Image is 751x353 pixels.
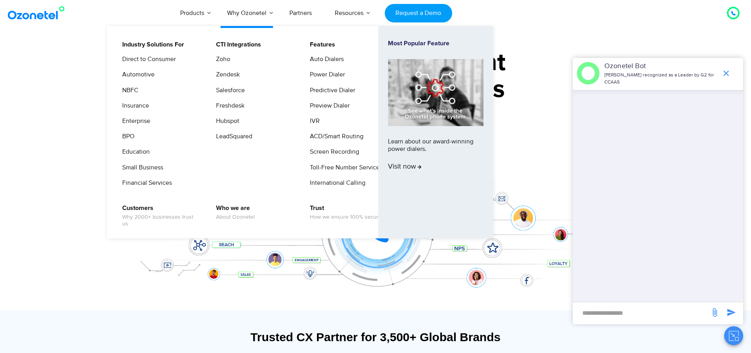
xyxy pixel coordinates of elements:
[117,70,156,80] a: Automotive
[117,132,136,141] a: BPO
[305,178,367,188] a: International Calling
[724,326,743,345] button: Close chat
[385,4,452,22] a: Request a Demo
[305,203,385,222] a: TrustHow we ensure 100% security
[305,85,356,95] a: Predictive Dialer
[310,214,384,221] span: How we ensure 100% security
[117,85,140,95] a: NBFC
[305,147,360,157] a: Screen Recording
[211,116,240,126] a: Hubspot
[604,61,717,72] p: Ozonetel Bot
[305,70,346,80] a: Power Dialer
[577,306,706,320] div: new-msg-input
[122,214,200,227] span: Why 2000+ businesses trust us
[211,101,246,111] a: Freshdesk
[305,163,384,173] a: Toll-Free Number Services
[117,178,173,188] a: Financial Services
[388,163,421,171] span: Visit now
[216,214,255,221] span: About Ozonetel
[388,59,483,126] img: phone-system-min.jpg
[305,101,351,111] a: Preview Dialer
[211,40,262,50] a: CTI Integrations
[211,132,253,141] a: LeadSquared
[117,203,201,229] a: CustomersWhy 2000+ businesses trust us
[211,203,256,222] a: Who we areAbout Ozonetel
[117,40,185,50] a: Industry Solutions For
[577,62,600,85] img: header
[604,72,717,86] p: [PERSON_NAME] recognized as a Leader by G2 for CCAAS
[117,101,150,111] a: Insurance
[305,132,365,141] a: ACD/Smart Routing
[211,70,241,80] a: Zendesk
[388,40,483,225] a: Most Popular FeatureLearn about our award-winning power dialers.Visit now
[305,116,321,126] a: IVR
[133,330,618,344] div: Trusted CX Partner for 3,500+ Global Brands
[211,54,231,64] a: Zoho
[305,40,336,50] a: Features
[211,85,246,95] a: Salesforce
[117,116,151,126] a: Enterprise
[305,54,345,64] a: Auto Dialers
[117,147,151,157] a: Education
[117,163,164,173] a: Small Business
[707,305,723,320] span: send message
[718,65,734,81] span: end chat or minimize
[723,305,739,320] span: send message
[117,54,177,64] a: Direct to Consumer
